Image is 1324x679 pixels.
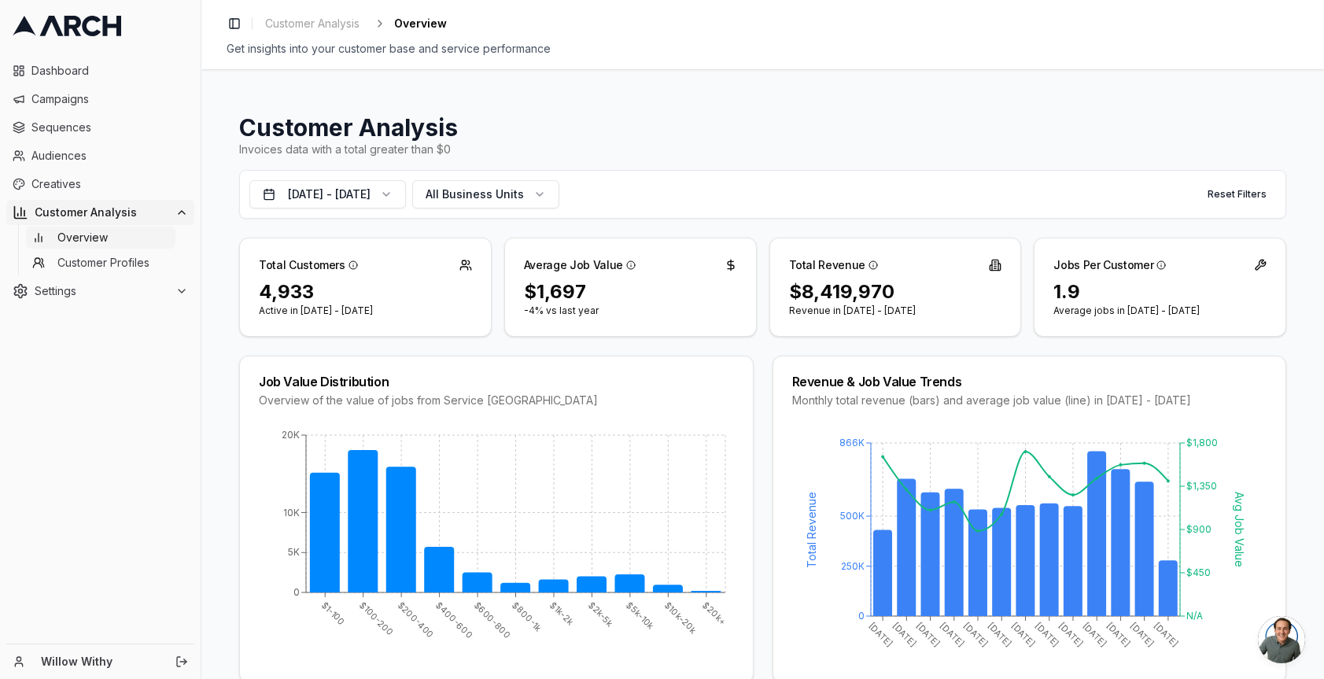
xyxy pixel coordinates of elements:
button: Log out [171,651,193,673]
tspan: 0 [293,586,300,598]
tspan: $5k-10k [624,600,657,633]
tspan: [DATE] [961,621,990,649]
tspan: $200-400 [395,600,436,640]
tspan: [DATE] [1057,621,1085,649]
button: [DATE] - [DATE] [249,180,406,208]
button: Customer Analysis [6,200,194,225]
tspan: 250K [841,560,865,572]
div: $8,419,970 [789,279,1002,304]
div: Overview of the value of jobs from Service [GEOGRAPHIC_DATA] [259,393,734,408]
tspan: $900 [1186,523,1212,535]
a: Overview [26,227,175,249]
p: Average jobs in [DATE] - [DATE] [1053,304,1267,317]
tspan: [DATE] [1104,621,1132,649]
tspan: $1k-2k [548,600,576,628]
span: Sequences [31,120,188,135]
tspan: [DATE] [913,621,942,649]
p: -4% vs last year [524,304,737,317]
div: Get insights into your customer base and service performance [227,41,1299,57]
div: Open chat [1258,616,1305,663]
div: Total Revenue [789,257,878,273]
tspan: 10K [283,507,300,518]
a: Sequences [6,115,194,140]
tspan: $1,800 [1186,437,1218,448]
span: Overview [57,230,108,245]
tspan: [DATE] [866,621,894,649]
a: Dashboard [6,58,194,83]
span: Customer Analysis [35,205,169,220]
nav: breadcrumb [259,13,447,35]
tspan: [DATE] [1033,621,1061,649]
p: Active in [DATE] - [DATE] [259,304,472,317]
tspan: $600-800 [471,600,513,641]
tspan: N/A [1186,610,1203,622]
div: Invoices data with a total greater than $0 [239,142,1286,157]
tspan: 0 [858,610,865,622]
span: All Business Units [426,186,524,202]
tspan: $1-100 [319,600,348,628]
span: Settings [35,283,169,299]
tspan: $800-1k [510,600,544,634]
span: Audiences [31,148,188,164]
tspan: Avg Job Value [1233,492,1246,567]
a: Creatives [6,172,194,197]
button: Reset Filters [1198,182,1276,207]
h1: Customer Analysis [239,113,1286,142]
div: 4,933 [259,279,472,304]
span: Creatives [31,176,188,192]
div: Job Value Distribution [259,375,734,388]
tspan: Total Revenue [804,492,817,568]
tspan: 5K [288,546,300,558]
span: Overview [394,16,447,31]
span: Campaigns [31,91,188,107]
p: Revenue in [DATE] - [DATE] [789,304,1002,317]
tspan: [DATE] [1127,621,1156,649]
tspan: $400-600 [433,600,475,641]
a: Audiences [6,143,194,168]
span: Customer Profiles [57,255,149,271]
a: Campaigns [6,87,194,112]
div: $1,697 [524,279,737,304]
tspan: [DATE] [890,621,918,649]
div: Revenue & Job Value Trends [792,375,1267,388]
tspan: $2k-5k [586,600,616,629]
span: Customer Analysis [265,16,360,31]
tspan: $20k+ [700,600,728,627]
tspan: [DATE] [1080,621,1108,649]
div: Total Customers [259,257,358,273]
span: Dashboard [31,63,188,79]
button: All Business Units [412,180,559,208]
div: Average Job Value [524,257,636,273]
div: Monthly total revenue (bars) and average job value (line) in [DATE] - [DATE] [792,393,1267,408]
tspan: [DATE] [985,621,1013,649]
tspan: 500K [840,510,865,522]
tspan: $450 [1186,566,1211,578]
a: Customer Profiles [26,252,175,274]
a: Willow Withy [41,654,158,670]
tspan: 20K [282,429,300,441]
a: Customer Analysis [259,13,366,35]
div: 1.9 [1053,279,1267,304]
tspan: $10k-20k [662,600,699,637]
tspan: 866K [839,437,865,448]
button: Settings [6,279,194,304]
tspan: [DATE] [1152,621,1180,649]
tspan: [DATE] [1009,621,1037,649]
div: Jobs Per Customer [1053,257,1166,273]
tspan: [DATE] [938,621,966,649]
tspan: $100-200 [357,600,396,638]
tspan: $1,350 [1186,480,1217,492]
